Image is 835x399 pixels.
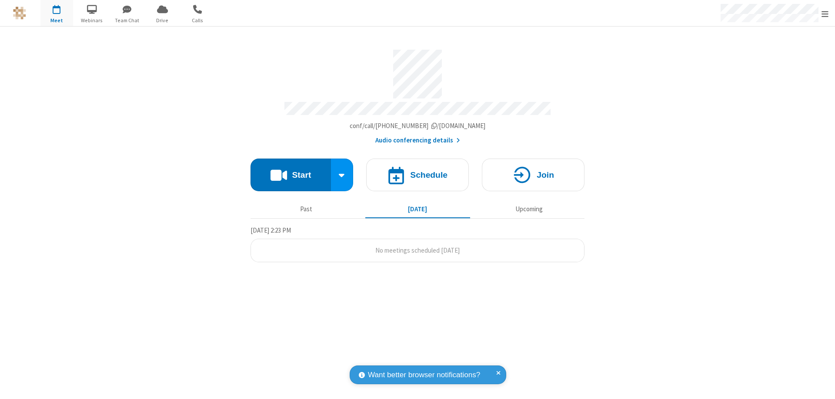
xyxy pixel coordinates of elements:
[375,135,460,145] button: Audio conferencing details
[250,43,584,145] section: Account details
[366,159,469,191] button: Schedule
[375,246,460,254] span: No meetings scheduled [DATE]
[146,17,179,24] span: Drive
[350,122,486,130] span: Copy my meeting room link
[482,159,584,191] button: Join
[365,201,470,217] button: [DATE]
[292,171,311,179] h4: Start
[537,171,554,179] h4: Join
[250,226,291,234] span: [DATE] 2:23 PM
[40,17,73,24] span: Meet
[410,171,448,179] h4: Schedule
[76,17,108,24] span: Webinars
[368,369,480,381] span: Want better browser notifications?
[250,159,331,191] button: Start
[111,17,144,24] span: Team Chat
[13,7,26,20] img: QA Selenium DO NOT DELETE OR CHANGE
[181,17,214,24] span: Calls
[477,201,581,217] button: Upcoming
[250,225,584,263] section: Today's Meetings
[350,121,486,131] button: Copy my meeting room linkCopy my meeting room link
[254,201,359,217] button: Past
[331,159,354,191] div: Start conference options
[813,376,828,393] iframe: Chat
